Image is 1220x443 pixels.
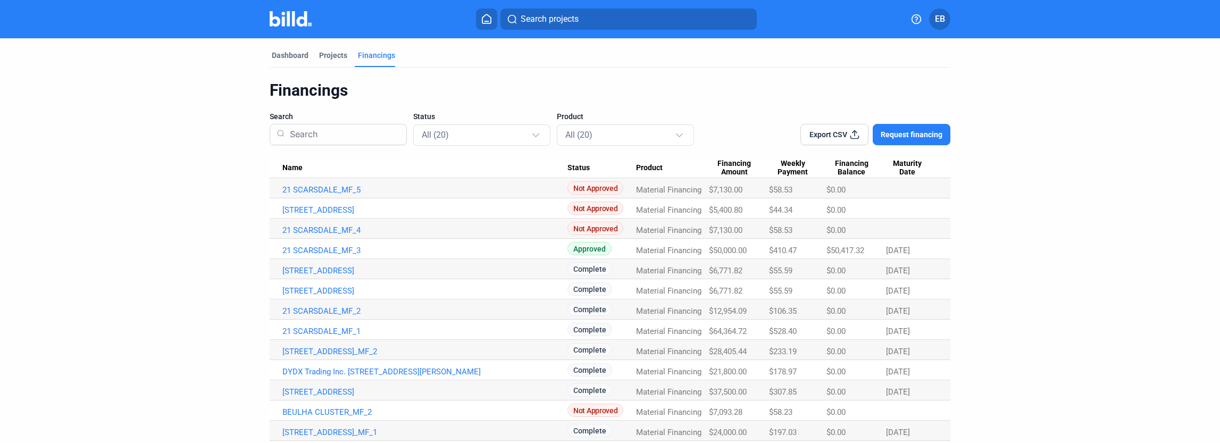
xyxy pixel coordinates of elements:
[567,363,612,377] span: Complete
[282,225,567,235] a: 21 SCARSDALE_MF_4
[709,246,747,255] span: $50,000.00
[282,246,567,255] a: 21 SCARSDALE_MF_3
[769,407,792,417] span: $58.23
[557,111,583,122] span: Product
[769,327,797,336] span: $528.40
[826,159,886,177] div: Financing Balance
[826,428,846,437] span: $0.00
[282,407,567,417] a: BEULHA CLUSTER_MF_2
[769,159,827,177] div: Weekly Payment
[886,428,910,437] span: [DATE]
[826,185,846,195] span: $0.00
[636,266,701,275] span: Material Financing
[886,347,910,356] span: [DATE]
[636,306,701,316] span: Material Financing
[636,246,701,255] span: Material Financing
[709,286,742,296] span: $6,771.82
[567,323,612,336] span: Complete
[636,205,701,215] span: Material Financing
[769,387,797,397] span: $307.85
[709,387,747,397] span: $37,500.00
[881,129,942,140] span: Request financing
[422,130,449,140] mat-select-trigger: All (20)
[826,327,846,336] span: $0.00
[709,347,747,356] span: $28,405.44
[636,387,701,397] span: Material Financing
[826,347,846,356] span: $0.00
[565,130,592,140] mat-select-trigger: All (20)
[769,159,817,177] span: Weekly Payment
[286,121,400,148] input: Search
[886,246,910,255] span: [DATE]
[935,13,945,26] span: EB
[270,11,312,27] img: Billd Company Logo
[769,205,792,215] span: $44.34
[886,367,910,377] span: [DATE]
[709,159,759,177] span: Financing Amount
[282,163,567,173] div: Name
[809,129,847,140] span: Export CSV
[282,367,567,377] a: DYDX Trading Inc. [STREET_ADDRESS][PERSON_NAME]
[636,347,701,356] span: Material Financing
[500,9,757,30] button: Search projects
[567,163,590,173] span: Status
[886,327,910,336] span: [DATE]
[769,185,792,195] span: $58.53
[709,266,742,275] span: $6,771.82
[886,306,910,316] span: [DATE]
[282,347,567,356] a: [STREET_ADDRESS]_MF_2
[800,124,868,145] button: Export CSV
[270,111,293,122] span: Search
[636,428,701,437] span: Material Financing
[826,205,846,215] span: $0.00
[826,306,846,316] span: $0.00
[319,50,347,61] div: Projects
[709,327,747,336] span: $64,364.72
[636,327,701,336] span: Material Financing
[769,286,792,296] span: $55.59
[567,303,612,316] span: Complete
[709,159,768,177] div: Financing Amount
[413,111,435,122] span: Status
[567,282,612,296] span: Complete
[282,428,567,437] a: [STREET_ADDRESS]_MF_1
[567,262,612,275] span: Complete
[567,163,636,173] div: Status
[826,387,846,397] span: $0.00
[826,367,846,377] span: $0.00
[567,424,612,437] span: Complete
[769,225,792,235] span: $58.53
[282,185,567,195] a: 21 SCARSDALE_MF_5
[769,367,797,377] span: $178.97
[826,266,846,275] span: $0.00
[282,327,567,336] a: 21 SCARSDALE_MF_1
[826,286,846,296] span: $0.00
[769,246,797,255] span: $410.47
[826,225,846,235] span: $0.00
[567,202,623,215] span: Not Approved
[521,13,579,26] span: Search projects
[567,383,612,397] span: Complete
[282,387,567,397] a: [STREET_ADDRESS]
[886,266,910,275] span: [DATE]
[567,404,623,417] span: Not Approved
[709,407,742,417] span: $7,093.28
[826,407,846,417] span: $0.00
[636,407,701,417] span: Material Financing
[282,306,567,316] a: 21 SCARSDALE_MF_2
[567,343,612,356] span: Complete
[358,50,395,61] div: Financings
[636,225,701,235] span: Material Financing
[886,159,938,177] div: Maturity Date
[873,124,950,145] button: Request financing
[709,367,747,377] span: $21,800.00
[636,367,701,377] span: Material Financing
[769,306,797,316] span: $106.35
[636,185,701,195] span: Material Financing
[567,181,623,195] span: Not Approved
[709,428,747,437] span: $24,000.00
[567,242,612,255] span: Approved
[929,9,950,30] button: EB
[886,159,928,177] span: Maturity Date
[709,205,742,215] span: $5,400.80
